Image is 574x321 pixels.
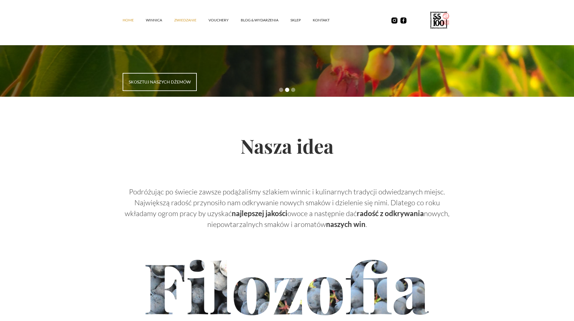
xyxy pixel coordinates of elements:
a: Blog & Wydarzenia [241,11,290,29]
strong: naszych win [326,220,365,228]
a: kontakt [313,11,342,29]
a: vouchery [209,11,241,29]
div: Show slide 3 of 3 [291,88,295,92]
div: Show slide 1 of 3 [279,88,283,92]
a: SKLEP [290,11,313,29]
p: Podróżując po świecie zawsze podążaliśmy szlakiem winnic i kulinarnych tradycji odwiedzanych miej... [123,186,452,230]
strong: najlepszej jakości [232,209,287,218]
a: Home [123,11,146,29]
a: ZWIEDZANIE [174,11,209,29]
a: winnica [146,11,174,29]
div: Show slide 2 of 3 [285,88,289,92]
strong: radość z odkrywania [357,209,424,218]
strong: Nasza idea [240,133,334,159]
a: skosztuj naszych dżemów [123,73,197,91]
